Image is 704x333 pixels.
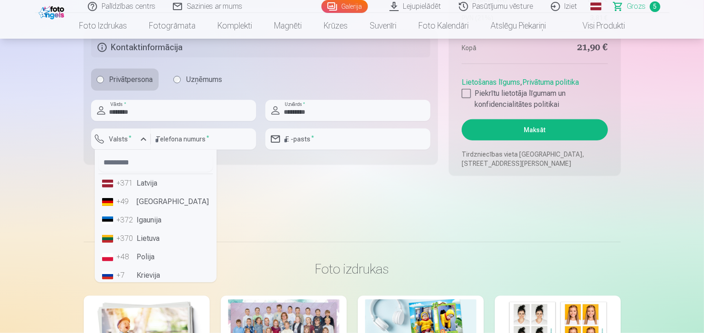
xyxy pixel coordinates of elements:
button: Maksāt [462,119,607,140]
div: +371 [117,178,135,189]
div: +49 [117,196,135,207]
a: Lietošanas līgums [462,78,520,87]
img: /fa1 [39,4,67,19]
div: +372 [117,215,135,226]
span: Grozs [627,1,646,12]
li: Krievija [98,266,213,285]
a: Foto izdrukas [68,13,138,39]
input: Privātpersona [97,76,104,83]
a: Magnēti [263,13,313,39]
label: Valsts [106,134,136,144]
div: , [462,73,607,110]
h5: Kontaktinformācija [91,37,431,58]
label: Piekrītu lietotāja līgumam un konfidencialitātes politikai [462,88,607,110]
a: Krūzes [313,13,359,39]
div: +7 [117,270,135,281]
a: Komplekti [206,13,263,39]
span: 5 [650,1,660,12]
h3: Foto izdrukas [91,261,613,277]
div: +48 [117,251,135,263]
input: Uzņēmums [173,76,181,83]
a: Foto kalendāri [407,13,480,39]
li: Igaunija [98,211,213,229]
dt: Kopā [462,41,530,54]
a: Visi produkti [557,13,636,39]
dd: 21,90 € [539,41,608,54]
button: Valsts* [91,129,151,150]
a: Atslēgu piekariņi [480,13,557,39]
a: Fotogrāmata [138,13,206,39]
label: Privātpersona [91,69,159,91]
li: Lietuva [98,229,213,248]
a: Suvenīri [359,13,407,39]
li: Polija [98,248,213,266]
div: +370 [117,233,135,244]
label: Uzņēmums [168,69,228,91]
li: Latvija [98,174,213,193]
li: [GEOGRAPHIC_DATA] [98,193,213,211]
a: Privātuma politika [522,78,579,87]
p: Tirdzniecības vieta [GEOGRAPHIC_DATA], [STREET_ADDRESS][PERSON_NAME] [462,150,607,168]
